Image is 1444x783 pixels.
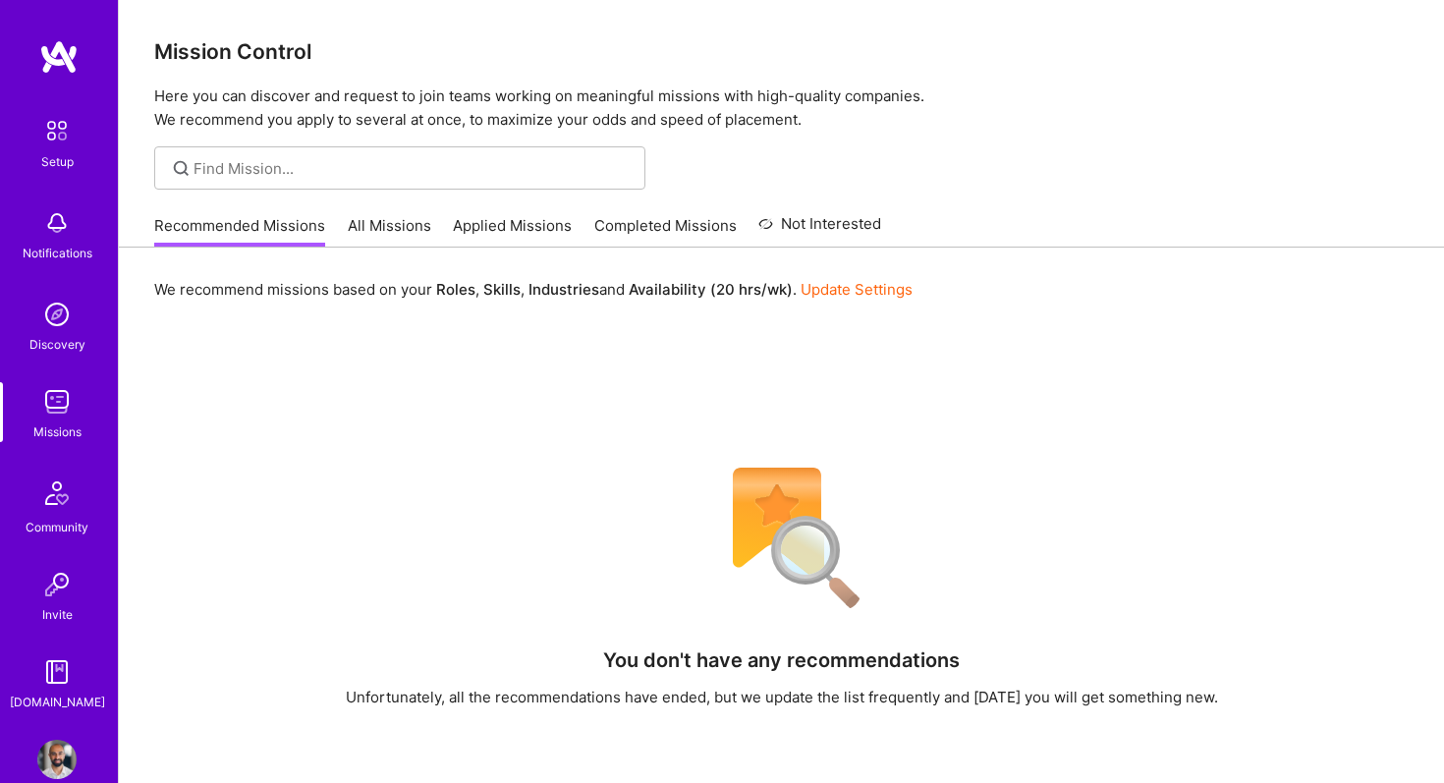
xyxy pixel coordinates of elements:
[37,652,77,692] img: guide book
[758,212,881,248] a: Not Interested
[33,470,81,517] img: Community
[528,280,599,299] b: Industries
[629,280,793,299] b: Availability (20 hrs/wk)
[10,692,105,712] div: [DOMAIN_NAME]
[194,158,631,179] input: Find Mission...
[29,334,85,355] div: Discovery
[26,517,88,537] div: Community
[37,295,77,334] img: discovery
[453,215,572,248] a: Applied Missions
[37,565,77,604] img: Invite
[483,280,521,299] b: Skills
[32,740,82,779] a: User Avatar
[436,280,475,299] b: Roles
[594,215,737,248] a: Completed Missions
[170,157,193,180] i: icon SearchGrey
[37,382,77,421] img: teamwork
[42,604,73,625] div: Invite
[348,215,431,248] a: All Missions
[154,279,913,300] p: We recommend missions based on your , , and .
[698,455,865,622] img: No Results
[801,280,913,299] a: Update Settings
[33,421,82,442] div: Missions
[603,648,960,672] h4: You don't have any recommendations
[346,687,1218,707] div: Unfortunately, all the recommendations have ended, but we update the list frequently and [DATE] y...
[36,110,78,151] img: setup
[154,39,1409,64] h3: Mission Control
[23,243,92,263] div: Notifications
[154,84,1409,132] p: Here you can discover and request to join teams working on meaningful missions with high-quality ...
[39,39,79,75] img: logo
[154,215,325,248] a: Recommended Missions
[37,740,77,779] img: User Avatar
[37,203,77,243] img: bell
[41,151,74,172] div: Setup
